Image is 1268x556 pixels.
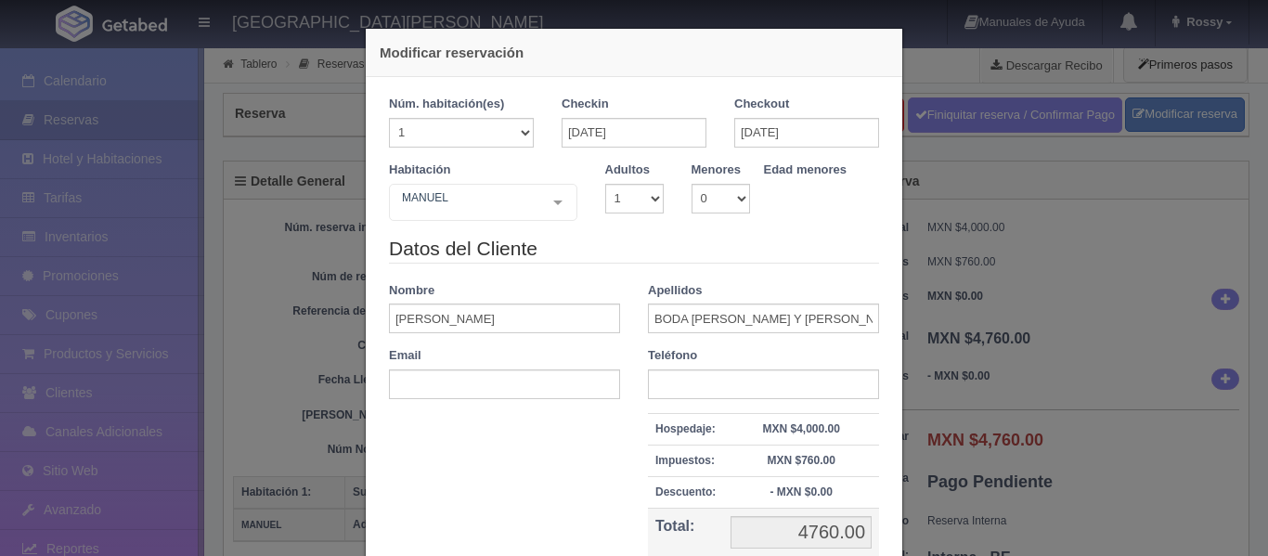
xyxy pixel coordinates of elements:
label: Núm. habitación(es) [389,96,504,113]
label: Checkin [562,96,609,113]
input: DD-MM-AAAA [734,118,879,148]
input: Seleccionar hab. [397,188,408,218]
strong: MXN $4,000.00 [762,422,839,435]
input: DD-MM-AAAA [562,118,706,148]
strong: - MXN $0.00 [770,485,832,498]
h4: Modificar reservación [380,43,888,62]
strong: MXN $760.00 [767,454,835,467]
legend: Datos del Cliente [389,235,879,264]
label: Menores [692,162,741,179]
label: Email [389,347,421,365]
label: Adultos [605,162,650,179]
label: Teléfono [648,347,697,365]
label: Habitación [389,162,450,179]
span: MANUEL [397,188,539,207]
th: Descuento: [648,476,723,508]
label: Checkout [734,96,789,113]
th: Hospedaje: [648,413,723,445]
label: Edad menores [764,162,847,179]
label: Nombre [389,282,434,300]
th: Impuestos: [648,445,723,476]
label: Apellidos [648,282,703,300]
